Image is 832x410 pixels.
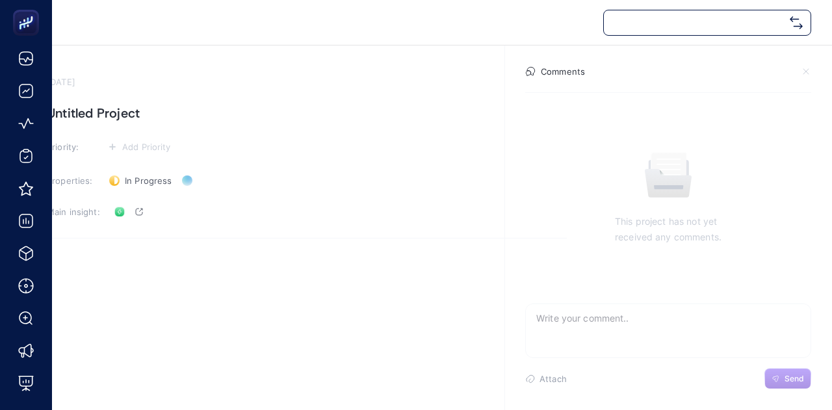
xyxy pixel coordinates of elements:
[47,175,101,186] h3: Properties:
[122,142,171,152] span: Add Priority
[541,66,585,77] h4: Comments
[125,175,172,186] span: In Progress
[615,214,721,245] p: This project has not yet received any comments.
[104,139,175,155] button: Add Priority
[539,374,567,384] span: Attach
[47,142,101,152] h3: Priority:
[47,77,75,87] time: [DATE]
[785,374,804,384] span: Send
[47,103,567,123] h1: Untitled Project
[47,207,101,217] h3: Main insight:
[790,16,803,29] img: svg%3e
[764,368,811,389] button: Send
